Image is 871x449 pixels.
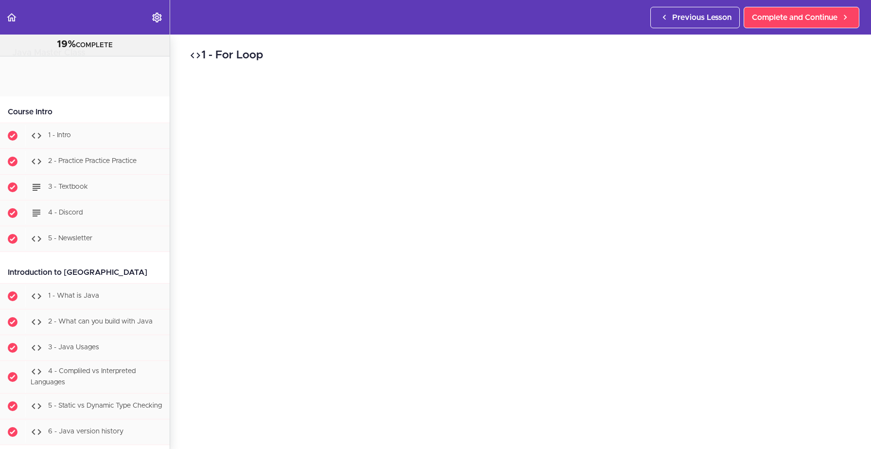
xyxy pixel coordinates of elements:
[12,38,157,51] div: COMPLETE
[48,318,153,325] span: 2 - What can you build with Java
[48,235,92,242] span: 5 - Newsletter
[752,12,837,23] span: Complete and Continue
[48,344,99,351] span: 3 - Java Usages
[31,368,136,386] span: 4 - Compliled vs Interpreted Languages
[190,47,852,64] h2: 1 - For Loop
[48,158,137,164] span: 2 - Practice Practice Practice
[6,12,17,23] svg: Back to course curriculum
[151,12,163,23] svg: Settings Menu
[57,39,76,49] span: 19%
[650,7,740,28] a: Previous Lesson
[744,7,859,28] a: Complete and Continue
[48,209,83,216] span: 4 - Discord
[48,428,123,435] span: 6 - Java version history
[48,132,71,139] span: 1 - Intro
[48,292,99,299] span: 1 - What is Java
[48,402,162,409] span: 5 - Static vs Dynamic Type Checking
[48,183,88,190] span: 3 - Textbook
[672,12,732,23] span: Previous Lesson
